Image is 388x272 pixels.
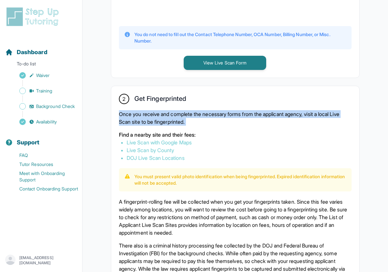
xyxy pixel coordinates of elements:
[5,117,82,126] a: Availability
[122,95,125,103] span: 2
[5,71,82,80] a: Waiver
[134,95,186,105] h2: Get Fingerprinted
[5,48,47,57] a: Dashboard
[5,255,77,266] button: [EMAIL_ADDRESS][DOMAIN_NAME]
[119,198,352,237] p: A fingerprint-rolling fee will be collected when you get your fingerprints taken. Since this fee ...
[17,48,47,57] span: Dashboard
[184,56,266,70] button: View Live Scan Form
[17,138,40,147] span: Support
[3,61,80,70] p: To-do list
[3,37,80,59] button: Dashboard
[36,103,75,110] span: Background Check
[119,131,352,139] p: Find a nearby site and their fees:
[36,119,57,125] span: Availability
[127,147,174,153] a: Live Scan by County
[3,128,80,150] button: Support
[36,88,53,94] span: Training
[134,31,346,44] p: You do not need to fill out the Contact Telephone Number, OCA Number, Billing Number, or Misc. Nu...
[5,86,82,95] a: Training
[5,151,82,160] a: FAQ
[134,173,346,186] p: You must present valid photo identification when being fingerprinted. Expired identification info...
[119,110,352,126] p: Once you receive and complete the necessary forms from the applicant agency, visit a local Live S...
[36,72,50,79] span: Waiver
[5,184,82,193] a: Contact Onboarding Support
[127,139,192,146] a: Live Scan with Google Maps
[5,169,82,184] a: Meet with Onboarding Support
[184,59,266,66] a: View Live Scan Form
[19,255,77,266] p: [EMAIL_ADDRESS][DOMAIN_NAME]
[127,155,185,161] a: DOJ Live Scan Locations
[5,102,82,111] a: Background Check
[5,6,63,27] img: logo
[5,160,82,169] a: Tutor Resources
